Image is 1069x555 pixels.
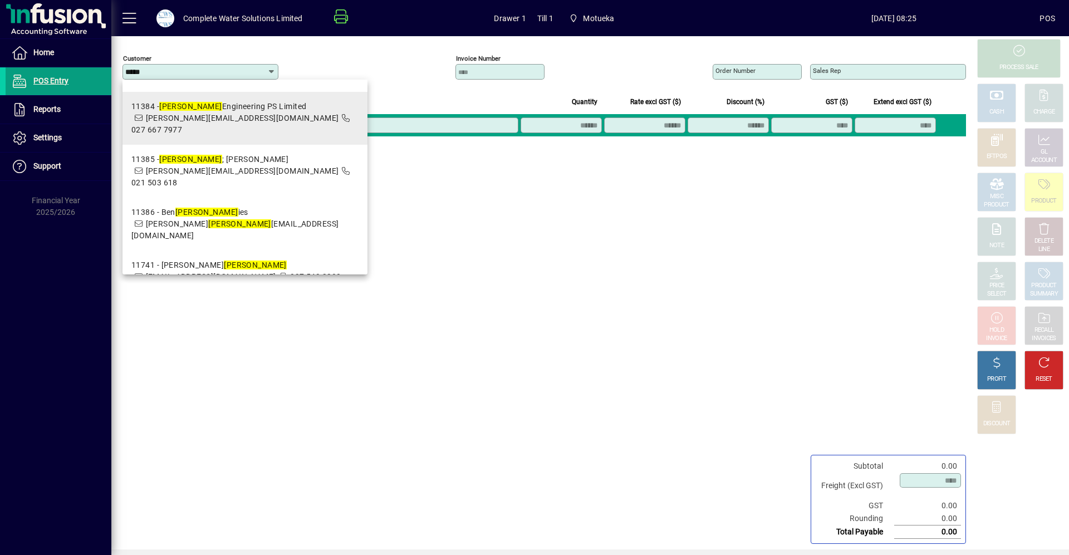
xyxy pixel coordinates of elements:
span: Motueka [565,8,619,28]
a: Reports [6,96,111,124]
div: GL [1041,148,1048,156]
span: Discount (%) [727,96,764,108]
div: INVOICES [1032,335,1056,343]
td: Rounding [816,512,894,525]
mat-option: 11741 - Doug Smith [122,251,367,292]
td: 0.00 [894,499,961,512]
span: [EMAIL_ADDRESS][DOMAIN_NAME] [146,272,276,281]
td: GST [816,499,894,512]
td: 0.00 [894,512,961,525]
span: Motueka [583,9,614,27]
div: PRICE [989,282,1004,290]
mat-option: 11385 - Smith; Russell [122,145,367,198]
div: SELECT [987,290,1007,298]
mat-label: Order number [715,67,756,75]
em: [PERSON_NAME] [175,208,238,217]
span: Quantity [572,96,597,108]
em: [PERSON_NAME] [159,102,222,111]
mat-option: 11384 - Smith Engineering PS Limited [122,92,367,145]
a: Settings [6,124,111,152]
span: POS Entry [33,76,68,85]
mat-label: Invoice number [456,55,501,62]
span: Till 1 [537,9,553,27]
div: MISC [990,193,1003,201]
div: EFTPOS [987,153,1007,161]
div: RESET [1036,375,1052,384]
div: 11385 - ; [PERSON_NAME] [131,154,359,165]
span: Drawer 1 [494,9,526,27]
div: PROFIT [987,375,1006,384]
div: CASH [989,108,1004,116]
div: INVOICE [986,335,1007,343]
em: [PERSON_NAME] [159,155,222,164]
div: PRODUCT [1031,197,1056,205]
div: LINE [1038,245,1050,254]
mat-label: Sales rep [813,67,841,75]
div: PRODUCT [1031,282,1056,290]
div: POS [1039,9,1055,27]
span: 027 543 2280 [290,272,341,281]
span: Extend excl GST ($) [874,96,931,108]
a: Support [6,153,111,180]
div: 11386 - Ben ies [131,207,359,218]
div: ACCOUNT [1031,156,1057,165]
button: Profile [148,8,183,28]
td: Freight (Excl GST) [816,473,894,499]
td: Subtotal [816,460,894,473]
div: DELETE [1034,237,1053,245]
span: [PERSON_NAME][EMAIL_ADDRESS][DOMAIN_NAME] [146,114,339,122]
div: PROCESS SALE [999,63,1038,72]
span: Reports [33,105,61,114]
span: Settings [33,133,62,142]
mat-label: Customer [123,55,151,62]
span: Support [33,161,61,170]
span: [DATE] 08:25 [748,9,1039,27]
td: 0.00 [894,525,961,539]
div: NOTE [989,242,1004,250]
span: Home [33,48,54,57]
div: SUMMARY [1030,290,1058,298]
span: [PERSON_NAME][EMAIL_ADDRESS][DOMAIN_NAME] [146,166,339,175]
span: GST ($) [826,96,848,108]
div: RECALL [1034,326,1054,335]
a: Home [6,39,111,67]
td: Total Payable [816,525,894,539]
div: 11741 - [PERSON_NAME] [131,259,341,271]
mat-option: 11386 - Ben Smithies [122,198,367,251]
span: Rate excl GST ($) [630,96,681,108]
span: 027 667 7977 [131,125,182,134]
div: HOLD [989,326,1004,335]
span: [PERSON_NAME] [EMAIL_ADDRESS][DOMAIN_NAME] [131,219,339,240]
div: Complete Water Solutions Limited [183,9,303,27]
td: 0.00 [894,460,961,473]
span: 021 503 618 [131,178,178,187]
div: CHARGE [1033,108,1055,116]
em: [PERSON_NAME] [224,261,287,269]
div: 11384 - Engineering PS Limited [131,101,359,112]
div: PRODUCT [984,201,1009,209]
div: DISCOUNT [983,420,1010,428]
em: [PERSON_NAME] [208,219,271,228]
